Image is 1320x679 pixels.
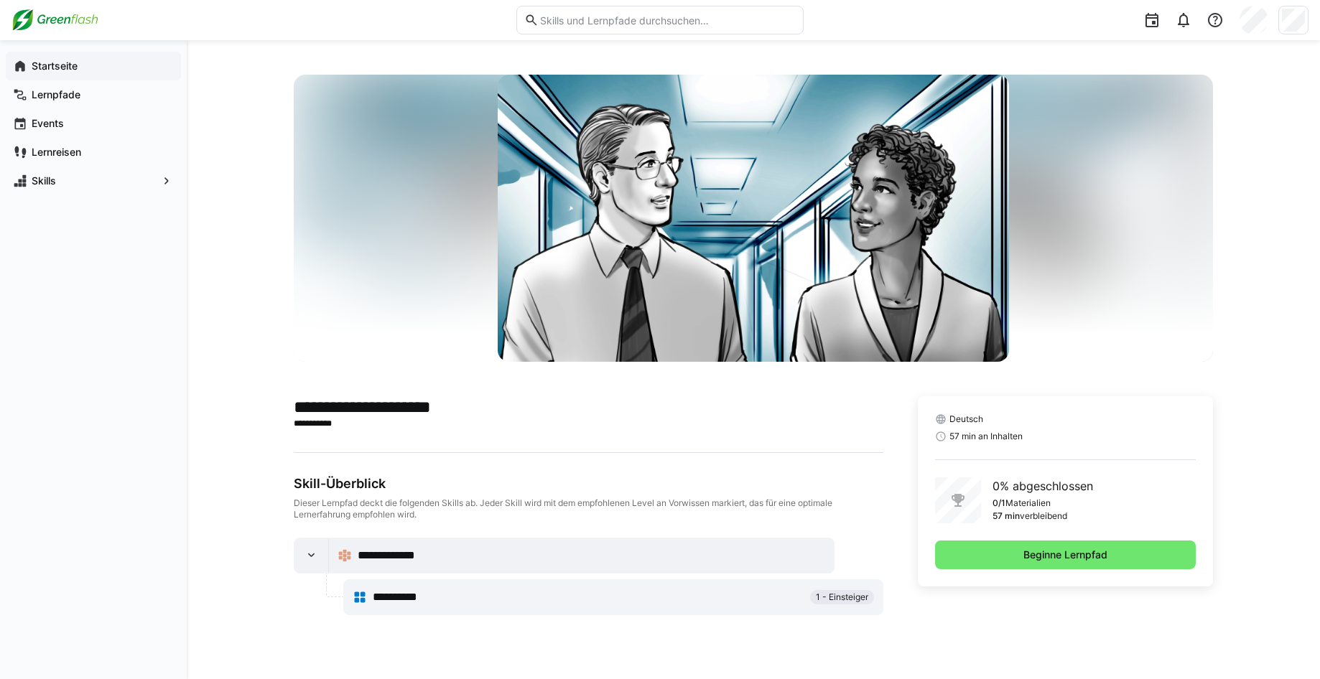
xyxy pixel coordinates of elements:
p: 0% abgeschlossen [993,477,1093,495]
p: Materialien [1005,497,1051,509]
div: Skill-Überblick [294,476,883,492]
p: 0/1 [993,497,1005,509]
span: 1 - Einsteiger [816,591,868,603]
p: verbleibend [1020,510,1067,522]
input: Skills und Lernpfade durchsuchen… [539,14,796,27]
p: 57 min [993,510,1020,522]
span: 57 min an Inhalten [949,431,1023,442]
div: Dieser Lernpfad deckt die folgenden Skills ab. Jeder Skill wird mit dem empfohlenen Level an Vorw... [294,497,883,520]
button: Beginne Lernpfad [935,540,1196,569]
span: Deutsch [949,413,983,425]
span: Beginne Lernpfad [1021,548,1110,562]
